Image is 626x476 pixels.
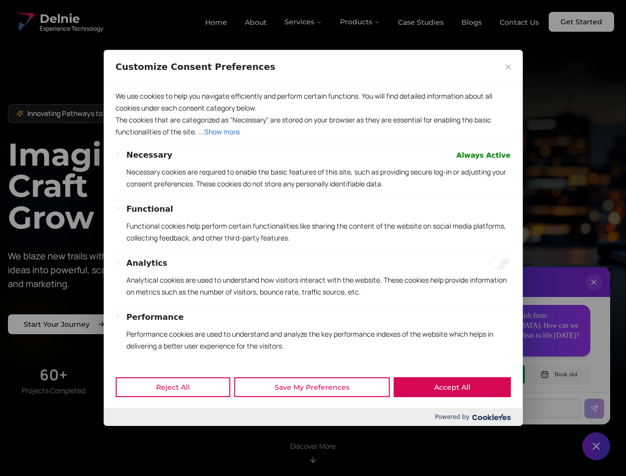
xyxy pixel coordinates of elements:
[126,166,511,190] p: Necessary cookies are required to enable the basic features of this site, such as providing secur...
[204,126,240,138] button: Show more
[456,149,511,161] span: Always Active
[115,377,230,397] button: Reject All
[126,311,184,323] button: Performance
[234,377,390,397] button: Save My Preferences
[126,328,511,352] p: Performance cookies are used to understand and analyze the key performance indexes of the website...
[115,114,511,138] p: The cookies that are categorized as "Necessary" are stored on your browser as they are essential ...
[104,408,522,426] div: Powered by
[126,274,511,298] p: Analytical cookies are used to understand how visitors interact with the website. These cookies h...
[489,257,511,269] input: Enable Analytics
[126,257,168,269] button: Analytics
[115,61,275,73] span: Customize Consent Preferences
[472,414,511,420] img: Cookieyes logo
[394,377,511,397] button: Accept All
[506,64,511,69] img: Close
[126,220,511,244] p: Functional cookies help perform certain functionalities like sharing the content of the website o...
[126,149,172,161] button: Necessary
[126,203,173,215] button: Functional
[115,90,511,114] p: We use cookies to help you navigate efficiently and perform certain functions. You will find deta...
